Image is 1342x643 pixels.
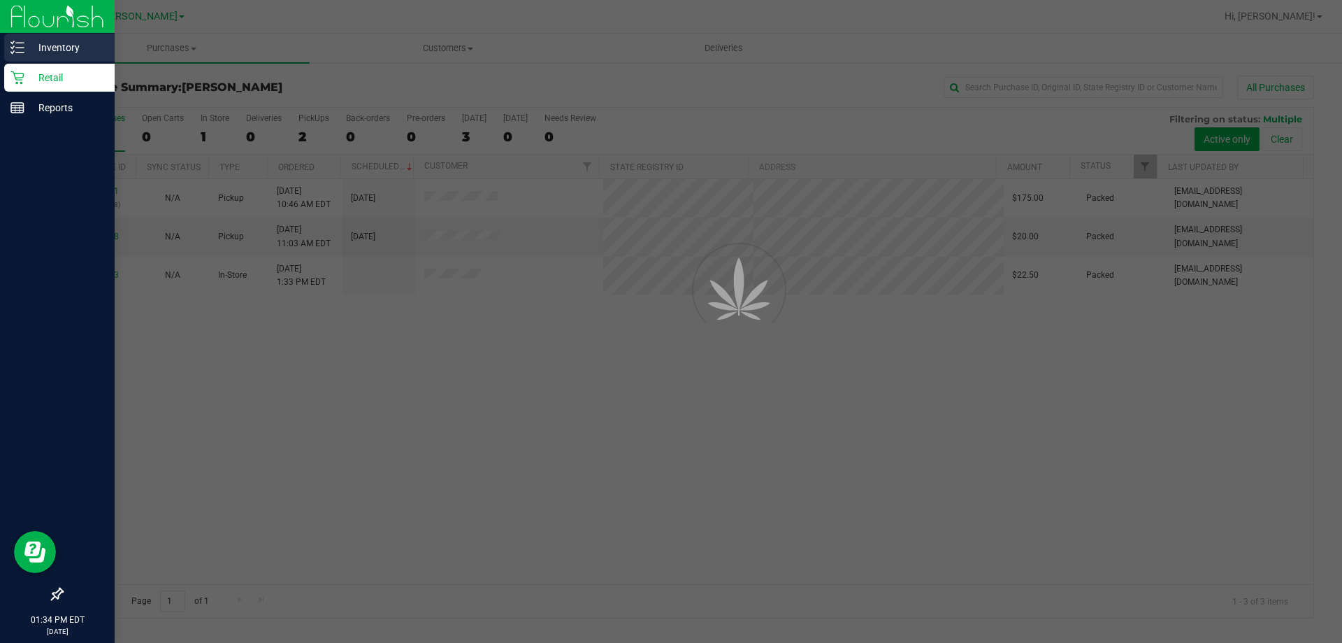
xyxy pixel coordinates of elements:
[10,71,24,85] inline-svg: Retail
[24,39,108,56] p: Inventory
[24,99,108,116] p: Reports
[14,531,56,573] iframe: Resource center
[10,101,24,115] inline-svg: Reports
[6,614,108,626] p: 01:34 PM EDT
[6,626,108,637] p: [DATE]
[10,41,24,55] inline-svg: Inventory
[24,69,108,86] p: Retail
